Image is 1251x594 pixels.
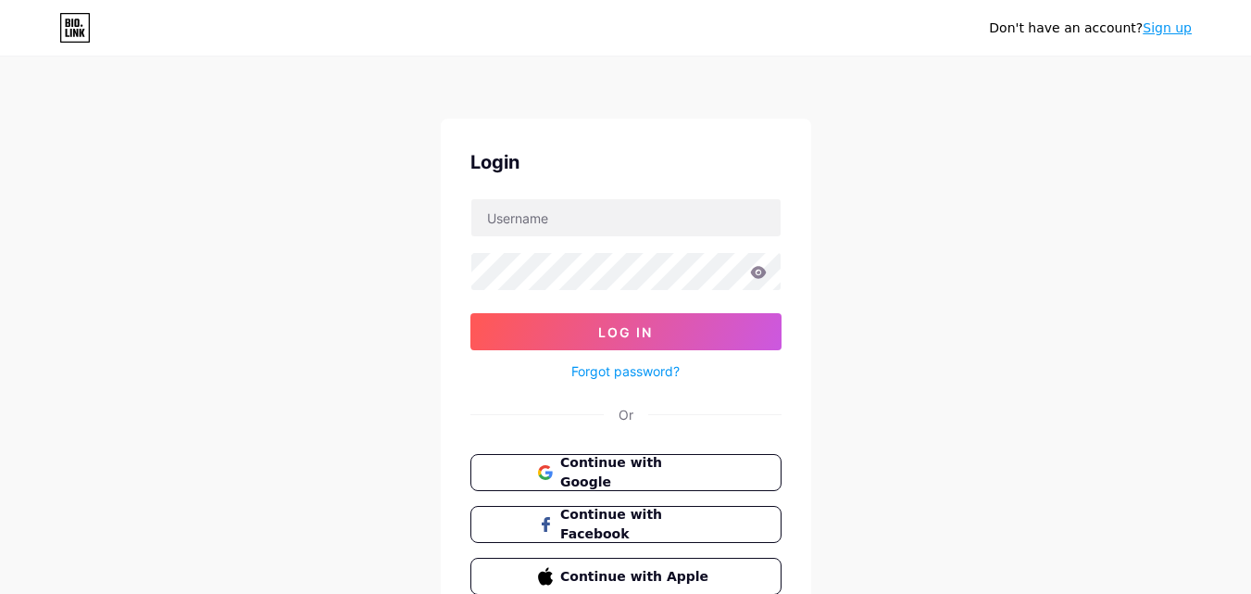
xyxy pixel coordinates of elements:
[560,567,713,587] span: Continue with Apple
[619,405,633,424] div: Or
[470,313,782,350] button: Log In
[470,506,782,543] button: Continue with Facebook
[989,19,1192,38] div: Don't have an account?
[1143,20,1192,35] a: Sign up
[470,454,782,491] button: Continue with Google
[470,148,782,176] div: Login
[598,324,653,340] span: Log In
[560,505,713,544] span: Continue with Facebook
[560,453,713,492] span: Continue with Google
[571,361,680,381] a: Forgot password?
[471,199,781,236] input: Username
